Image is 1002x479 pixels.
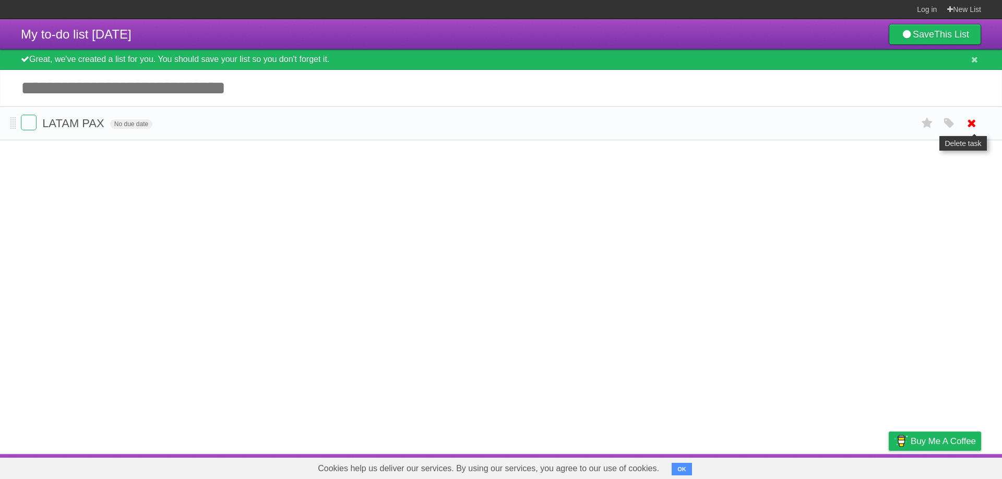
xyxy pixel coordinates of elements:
label: Star task [917,115,937,132]
b: This List [934,29,969,40]
a: About [750,457,772,476]
span: LATAM PAX [42,117,107,130]
span: Buy me a coffee [911,432,976,450]
span: Cookies help us deliver our services. By using our services, you agree to our use of cookies. [307,458,670,479]
span: My to-do list [DATE] [21,27,132,41]
a: SaveThis List [889,24,981,45]
a: Suggest a feature [915,457,981,476]
a: Buy me a coffee [889,432,981,451]
button: OK [672,463,692,475]
a: Developers [784,457,827,476]
a: Terms [840,457,863,476]
label: Done [21,115,37,130]
span: No due date [110,119,152,129]
a: Privacy [875,457,902,476]
img: Buy me a coffee [894,432,908,450]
